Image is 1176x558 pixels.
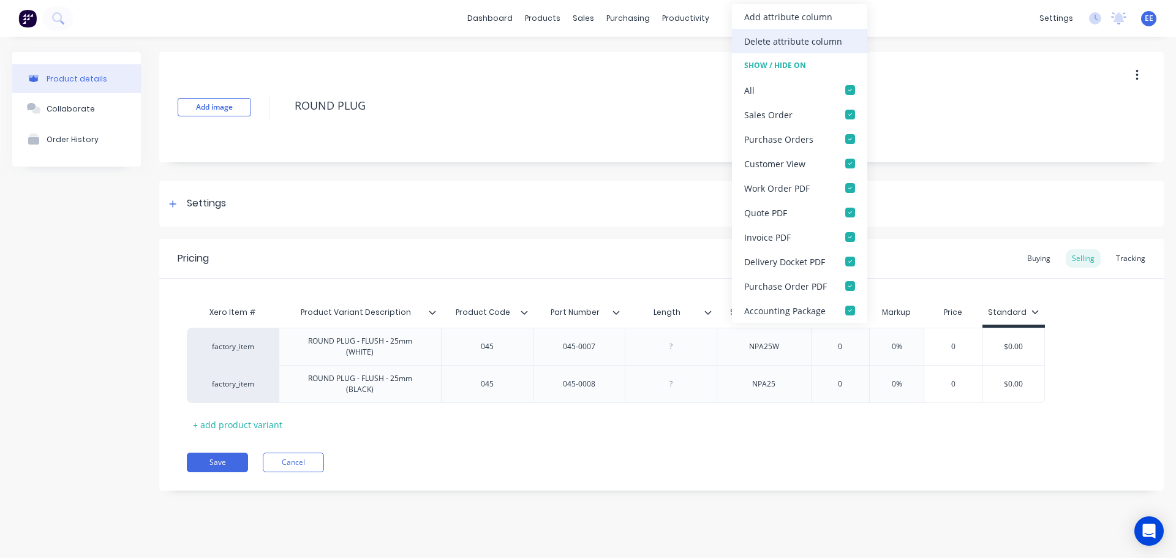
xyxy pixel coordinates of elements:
div: factory_item [199,341,266,352]
button: Save [187,453,248,472]
div: $0.00 [983,331,1044,362]
div: 0 [810,331,871,362]
div: Supplier 1 Code [717,300,811,325]
div: Length [625,297,709,328]
div: 0 [810,369,871,399]
div: products [519,9,567,28]
div: Xero Item # [187,300,279,325]
div: Purchase Order PDF [744,280,827,293]
div: Product Code [441,300,533,325]
div: Product Variant Description [279,300,441,325]
div: 0% [866,331,927,362]
div: settings [1033,9,1079,28]
div: Customer View [744,157,805,170]
button: Collaborate [12,93,141,124]
div: factory_item [199,379,266,390]
button: Order History [12,124,141,154]
div: Buying [1021,249,1057,268]
div: + add product variant [187,415,288,434]
div: Product Variant Description [279,297,434,328]
div: Pricing [178,251,209,266]
div: 045 [456,376,518,392]
button: Cancel [263,453,324,472]
button: Product details [12,64,141,93]
div: Part Number [533,300,625,325]
div: Supplier 1 Code [717,297,804,328]
div: Settings [187,196,226,211]
button: Add image [178,98,251,116]
div: Delete attribute column [744,35,842,48]
div: Product Code [441,297,526,328]
div: Price [924,300,982,325]
div: Standard [988,307,1039,318]
div: productivity [656,9,715,28]
div: Invoice PDF [744,231,791,244]
div: Accounting Package [744,304,826,317]
a: dashboard [461,9,519,28]
span: EE [1145,13,1153,24]
div: Quote PDF [744,206,787,219]
div: Part Number [533,297,617,328]
div: NPA25W [733,339,794,355]
div: Show / Hide On [732,53,867,78]
div: All [744,84,755,97]
div: 045 [456,339,518,355]
div: 045-0007 [548,339,609,355]
div: Order History [47,135,99,144]
div: Delivery Docket PDF [744,255,825,268]
div: 045-0008 [548,376,609,392]
div: Selling [1066,249,1101,268]
div: Sales Order [744,108,793,121]
div: factory_itemROUND PLUG - FLUSH - 25mm (WHITE)045045-0007NPA25W00%0$0.00 [187,328,1045,365]
div: purchasing [600,9,656,28]
div: Collaborate [47,104,95,113]
textarea: ROUND PLUG [288,91,1063,120]
div: NPA25 [733,376,794,392]
div: Markup [869,300,924,325]
div: Work Order PDF [744,182,810,195]
div: 0 [922,331,984,362]
div: Add attribute column [744,10,832,23]
div: factory_itemROUND PLUG - FLUSH - 25mm (BLACK)045045-0008NPA2500%0$0.00 [187,365,1045,403]
div: Product details [47,74,107,83]
div: 0% [866,369,927,399]
div: Open Intercom Messenger [1134,516,1164,546]
div: sales [567,9,600,28]
div: ROUND PLUG - FLUSH - 25mm (WHITE) [284,333,436,360]
div: ROUND PLUG - FLUSH - 25mm (BLACK) [284,371,436,398]
div: $0.00 [983,369,1044,399]
div: Tracking [1110,249,1151,268]
div: Length [625,300,717,325]
div: 0 [922,369,984,399]
div: Purchase Orders [744,133,813,146]
img: Factory [18,9,37,28]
